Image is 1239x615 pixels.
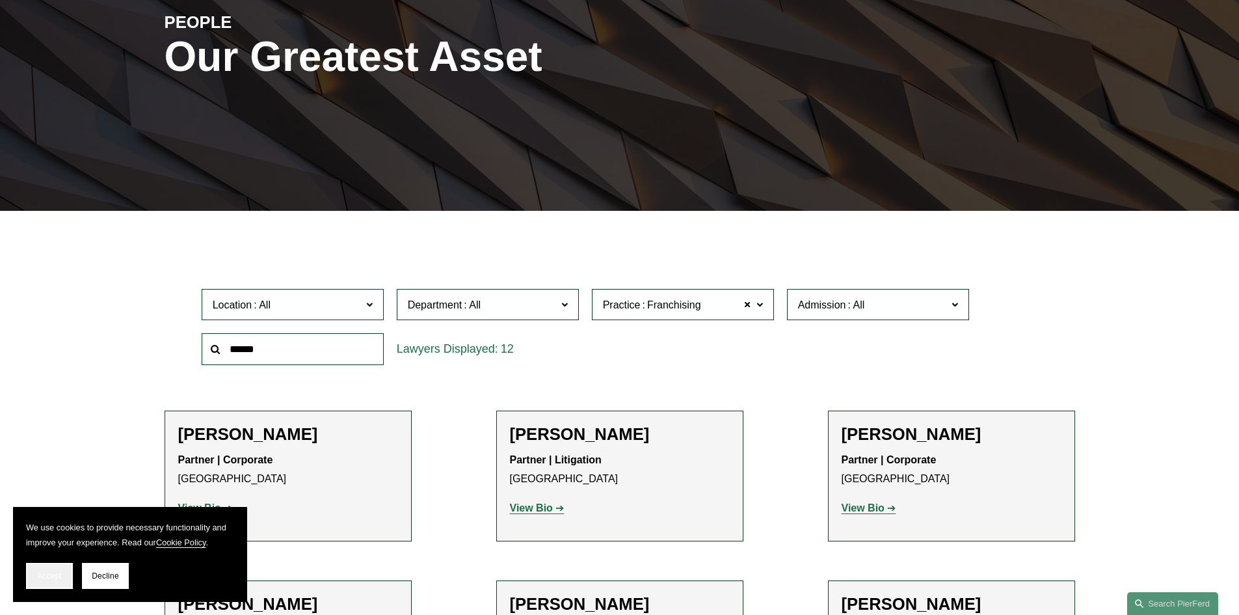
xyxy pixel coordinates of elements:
[842,424,1061,444] h2: [PERSON_NAME]
[647,297,701,314] span: Franchising
[213,299,252,310] span: Location
[510,594,730,614] h2: [PERSON_NAME]
[178,502,233,513] a: View Bio
[178,424,398,444] h2: [PERSON_NAME]
[501,342,514,355] span: 12
[603,299,641,310] span: Practice
[510,454,602,465] strong: Partner | Litigation
[26,520,234,550] p: We use cookies to provide necessary functionality and improve your experience. Read our .
[842,594,1061,614] h2: [PERSON_NAME]
[82,563,129,589] button: Decline
[178,454,273,465] strong: Partner | Corporate
[178,502,221,513] strong: View Bio
[842,502,896,513] a: View Bio
[178,451,398,489] p: [GEOGRAPHIC_DATA]
[510,424,730,444] h2: [PERSON_NAME]
[92,571,119,581] span: Decline
[510,502,553,513] strong: View Bio
[178,594,398,614] h2: [PERSON_NAME]
[1127,592,1218,615] a: Search this site
[156,538,206,547] a: Cookie Policy
[37,571,62,581] span: Accept
[165,12,392,33] h4: PEOPLE
[510,451,730,489] p: [GEOGRAPHIC_DATA]
[26,563,73,589] button: Accept
[842,451,1061,489] p: [GEOGRAPHIC_DATA]
[510,502,565,513] a: View Bio
[13,507,247,602] section: Cookie banner
[798,299,846,310] span: Admission
[165,33,771,81] h1: Our Greatest Asset
[408,299,462,310] span: Department
[842,454,937,465] strong: Partner | Corporate
[842,502,885,513] strong: View Bio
